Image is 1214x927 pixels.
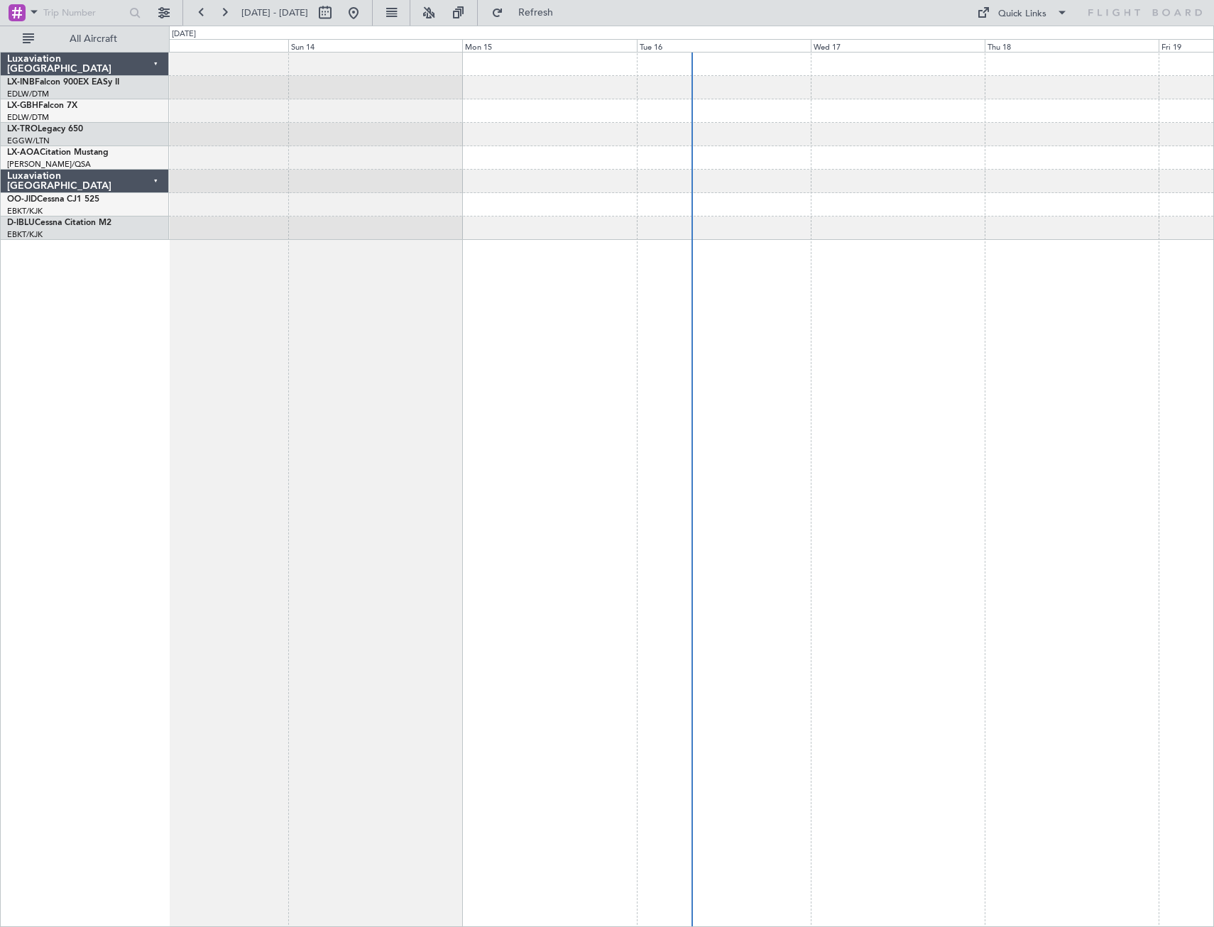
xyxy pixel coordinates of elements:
button: Refresh [485,1,570,24]
a: EBKT/KJK [7,206,43,216]
a: LX-TROLegacy 650 [7,125,83,133]
a: EGGW/LTN [7,136,50,146]
button: All Aircraft [16,28,154,50]
div: Mon 15 [462,39,636,52]
div: Thu 18 [985,39,1159,52]
span: Refresh [506,8,566,18]
a: LX-GBHFalcon 7X [7,102,77,110]
div: Tue 16 [637,39,811,52]
a: [PERSON_NAME]/QSA [7,159,91,170]
span: [DATE] - [DATE] [241,6,308,19]
a: D-IBLUCessna Citation M2 [7,219,111,227]
span: LX-INB [7,78,35,87]
a: LX-AOACitation Mustang [7,148,109,157]
span: D-IBLU [7,219,35,227]
span: OO-JID [7,195,37,204]
button: Quick Links [970,1,1075,24]
a: LX-INBFalcon 900EX EASy II [7,78,119,87]
a: EDLW/DTM [7,89,49,99]
input: Trip Number [43,2,125,23]
div: Sat 13 [114,39,288,52]
a: EDLW/DTM [7,112,49,123]
div: Quick Links [998,7,1046,21]
span: LX-TRO [7,125,38,133]
a: EBKT/KJK [7,229,43,240]
div: Wed 17 [811,39,985,52]
div: Sun 14 [288,39,462,52]
span: LX-AOA [7,148,40,157]
span: LX-GBH [7,102,38,110]
span: All Aircraft [37,34,150,44]
a: OO-JIDCessna CJ1 525 [7,195,99,204]
div: [DATE] [172,28,196,40]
